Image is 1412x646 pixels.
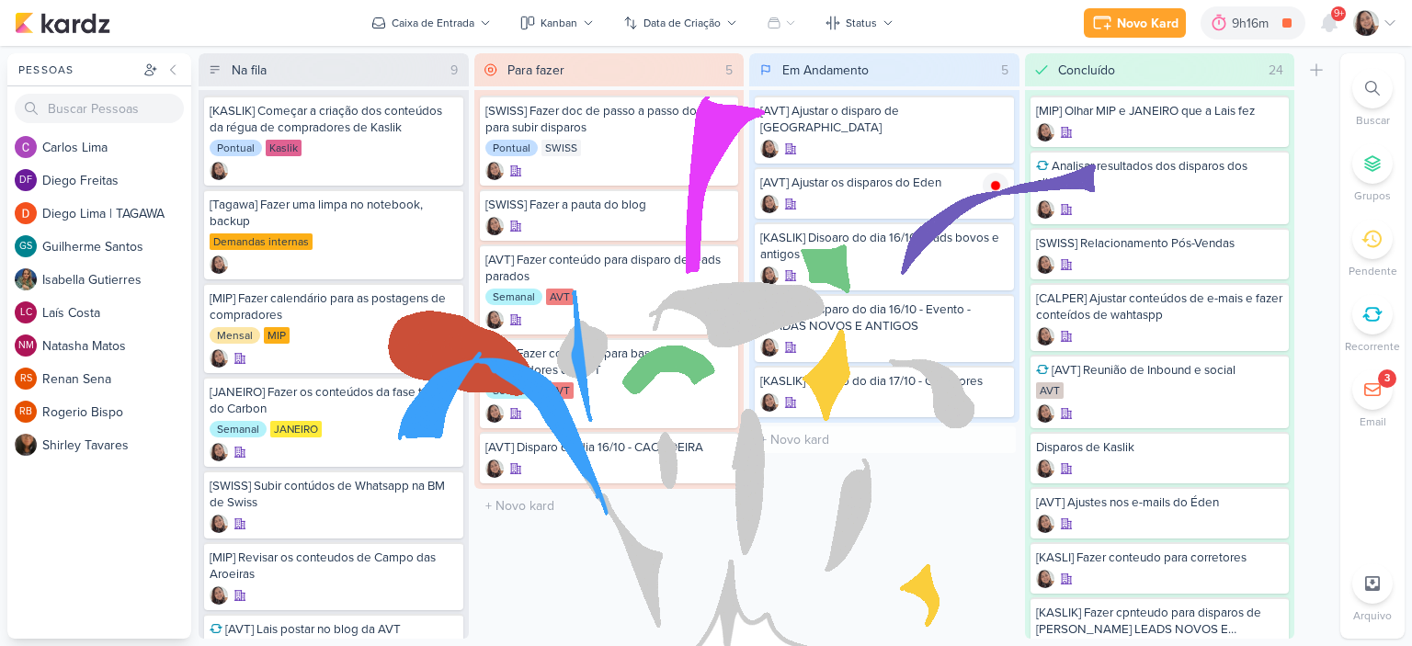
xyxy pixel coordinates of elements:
div: R e n a n S e n a [42,369,191,389]
div: Semanal [485,289,542,305]
div: D i e g o F r e i t a s [42,171,191,190]
img: Sharlene Khoury [760,195,779,213]
span: 9+ [1334,6,1344,21]
div: Semanal [485,382,542,399]
div: AVT [546,382,574,399]
div: [SWISS] Fazer doc de passo a passo do FFID para subir disparos [485,103,734,136]
div: Demandas internas [210,233,313,250]
div: Pessoas [15,62,140,78]
div: [KASLIK] Disoaro do dia 16/10 Leads bovos e antigos [760,230,1008,263]
div: Criador(a): Sharlene Khoury [485,459,504,478]
div: Guilherme Santos [15,235,37,257]
div: Criador(a): Sharlene Khoury [1036,570,1054,588]
img: kardz.app [15,12,110,34]
div: [KASLIK] Disparo do dia 17/10 - Corretores [760,373,1008,390]
p: Arquivo [1353,607,1392,624]
div: Mensal [210,327,260,344]
div: [KASLIK] Disparo do dia 16/10 - Evento - LEADAS NOVOS E ANTIGOS [760,301,1008,334]
img: Sharlene Khoury [210,162,228,180]
div: JANEIRO [270,421,322,437]
div: [AVT] Ajustar o disparo de Cachoeira - Mesada [760,103,1008,136]
img: Sharlene Khoury [1036,200,1054,219]
div: Criador(a): Sharlene Khoury [1036,200,1054,219]
div: 5 [994,61,1016,80]
div: Renan Sena [15,368,37,390]
div: Criador(a): Sharlene Khoury [760,338,779,357]
p: DF [19,176,32,186]
div: [Tagawa] Fazer uma limpa no notebook, backup [210,197,458,230]
p: GS [19,242,32,252]
div: Pontual [485,140,538,156]
div: [KASLI] Fazer conteudo para corretores [1036,550,1284,566]
div: Criador(a): Sharlene Khoury [1036,459,1054,478]
div: Criador(a): Sharlene Khoury [1036,255,1054,274]
div: [CALPER] Ajustar conteúdos de e-mais e fazer conteídos de wahtaspp [1036,290,1284,323]
div: L a í s C o s t a [42,303,191,323]
img: Sharlene Khoury [485,459,504,478]
img: Sharlene Khoury [760,266,779,285]
img: Sharlene Khoury [1036,404,1054,423]
div: Criador(a): Sharlene Khoury [760,266,779,285]
img: Isabella Gutierres [15,268,37,290]
div: 24 [1261,61,1291,80]
p: Buscar [1356,112,1390,129]
div: [AVT] Fazer conteúdo para disparo de leads parados [485,252,734,285]
div: Criador(a): Sharlene Khoury [210,443,228,461]
div: [SWISS] Fazer a pauta do blog [485,197,734,213]
img: Sharlene Khoury [485,217,504,235]
div: [KASLIK] Fazer cpnteudo para disparos de Kaslik LEADS NOVOS E ANTIGOS [1036,605,1284,638]
div: [KASLIK] Começar a criação dos conteúdos da régua de compradores de Kaslik [210,103,458,136]
input: + Novo kard [753,426,1016,453]
input: + Novo kard [478,493,741,519]
div: [AVT] Ajustes nos e-mails do Éden [1036,494,1284,511]
div: Novo Kard [1117,14,1179,33]
img: Sharlene Khoury [1036,123,1054,142]
div: Criador(a): Sharlene Khoury [210,349,228,368]
img: Sharlene Khoury [760,338,779,357]
p: Recorrente [1345,338,1400,355]
div: Criador(a): Sharlene Khoury [210,515,228,533]
img: Sharlene Khoury [210,349,228,368]
div: N a t a s h a M a t o s [42,336,191,356]
img: Sharlene Khoury [485,162,504,180]
img: Sharlene Khoury [1353,10,1379,36]
img: Sharlene Khoury [210,515,228,533]
div: Criador(a): Sharlene Khoury [760,195,779,213]
li: Ctrl + F [1340,68,1405,129]
div: [AVT] Ajustar os disparos do Eden [760,175,1008,191]
div: [MIP] Revisar os conteudos de Campo das Aroeiras [210,550,458,583]
div: D i e g o L i m a | T A G A W A [42,204,191,223]
img: Sharlene Khoury [210,443,228,461]
input: Buscar Pessoas [15,94,184,123]
div: MIP [264,327,290,344]
div: Criador(a): Sharlene Khoury [210,255,228,274]
img: Sharlene Khoury [210,255,228,274]
div: [AVT] Lais postar no blog da AVT [210,621,458,638]
img: Sharlene Khoury [1036,327,1054,346]
img: tracking [983,173,1008,198]
div: G u i l h e r m e S a n t o s [42,237,191,256]
img: Sharlene Khoury [1036,255,1054,274]
div: Diego Freitas [15,169,37,191]
div: Criador(a): Sharlene Khoury [1036,123,1054,142]
p: RB [19,407,32,417]
div: AVT [546,289,574,305]
div: C a r l o s L i m a [42,138,191,157]
div: [JANEIRO] Fazer os conteúdos da fase teaser do Carbon [210,384,458,417]
div: Laís Costa [15,301,37,323]
div: [SWISS] Relacionamento Pós-Vendas [1036,235,1284,252]
div: SWISS [541,140,581,156]
div: Rogerio Bispo [15,401,37,423]
div: R o g e r i o B i s p o [42,402,191,422]
img: Sharlene Khoury [760,140,779,158]
div: AVT [1036,382,1064,399]
div: Criador(a): Sharlene Khoury [760,393,779,412]
p: Pendente [1349,263,1397,279]
p: LC [20,308,32,318]
div: [AVT] Disparo do dia 16/10 - CACHOEIRA [485,439,734,456]
div: Criador(a): Sharlene Khoury [1036,404,1054,423]
div: [MIP] Olhar MIP e JANEIRO que a Lais fez [1036,103,1284,119]
div: I s a b e l l a G u t i e r r e s [42,270,191,289]
img: Carlos Lima [15,136,37,158]
div: Criador(a): Sharlene Khoury [485,162,504,180]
